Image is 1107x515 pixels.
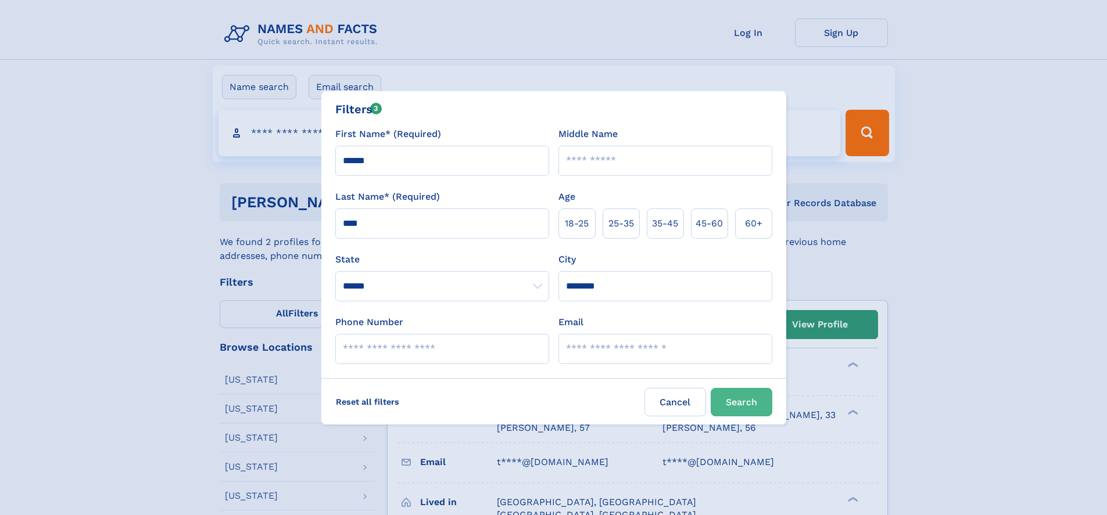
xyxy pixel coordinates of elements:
button: Search [711,388,772,416]
label: Email [558,315,583,329]
label: Age [558,190,575,204]
label: Phone Number [335,315,403,329]
span: 25‑35 [608,217,634,231]
label: Reset all filters [328,388,407,416]
div: Filters [335,100,382,118]
label: Middle Name [558,127,618,141]
span: 18‑25 [565,217,589,231]
label: City [558,253,576,266]
label: First Name* (Required) [335,127,441,141]
span: 45‑60 [696,217,723,231]
label: Last Name* (Required) [335,190,440,204]
label: State [335,253,549,266]
span: 60+ [745,217,762,231]
label: Cancel [644,388,706,416]
span: 35‑45 [652,217,678,231]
